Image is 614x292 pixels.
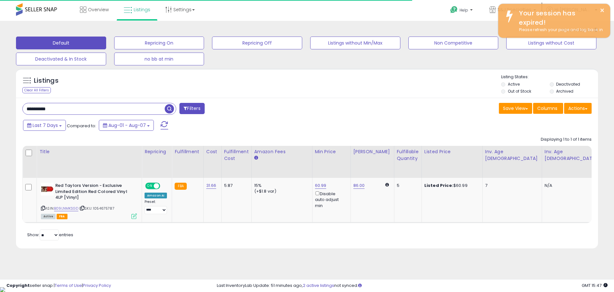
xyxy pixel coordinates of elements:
label: Deactivated [556,81,580,87]
button: Filters [179,103,204,114]
span: FBA [57,214,67,219]
div: Preset: [145,200,167,214]
span: OFF [159,183,169,189]
button: Columns [533,103,563,114]
a: 86.00 [353,182,365,189]
button: Actions [564,103,592,114]
span: Listings [134,6,150,13]
i: Get Help [450,6,458,14]
span: 2025-08-16 15:47 GMT [582,282,608,288]
div: Fulfillment [175,148,201,155]
div: Inv. Age [DEMOGRAPHIC_DATA] [485,148,539,162]
button: Non Competitive [408,37,499,49]
div: Disable auto adjust min [315,190,346,209]
div: Last InventoryLab Update: 51 minutes ago, not synced. [217,283,608,289]
small: Amazon Fees. [254,155,258,161]
div: 5 [397,183,417,188]
span: Last 7 Days [33,122,58,129]
span: Overview [88,6,109,13]
div: Fulfillable Quantity [397,148,419,162]
button: Deactivated & In Stock [16,53,106,65]
button: Listings without Cost [506,37,596,49]
div: $60.99 [424,183,477,188]
div: Amazon Fees [254,148,310,155]
div: Fulfillment Cost [224,148,249,162]
strong: Copyright [6,282,30,288]
div: [PERSON_NAME] [353,148,391,155]
div: (+$1.8 var) [254,188,307,194]
label: Archived [556,88,573,94]
button: Default [16,37,106,49]
button: Last 7 Days [23,120,66,131]
button: no bb at min [114,53,204,65]
div: seller snap | | [6,283,111,289]
div: Listed Price [424,148,480,155]
h5: Listings [34,76,59,85]
div: 5.87 [224,183,247,188]
a: Terms of Use [55,282,82,288]
button: Repricing Off [212,37,302,49]
a: B09LNMKSGD [54,206,78,211]
button: Listings without Min/Max [310,37,400,49]
div: Title [39,148,139,155]
span: Help [460,7,468,13]
p: Listing States: [501,74,598,80]
div: ASIN: [41,183,137,218]
div: 15% [254,183,307,188]
span: Columns [537,105,557,112]
b: Red Taylors Version - Exclusive Limited Edition Red Colored Vinyl 4LP [Vinyl] [55,183,133,202]
a: 31.66 [206,182,216,189]
span: Compared to: [67,123,96,129]
small: FBA [175,183,186,190]
label: Active [508,81,520,87]
button: Repricing On [114,37,204,49]
span: | SKU: 1054675787 [79,206,114,211]
div: 7 [485,183,537,188]
b: Listed Price: [424,182,453,188]
button: Aug-01 - Aug-07 [99,120,154,131]
div: Repricing [145,148,169,155]
span: All listings currently available for purchase on Amazon [41,214,56,219]
span: S&J Specialties [498,6,531,13]
div: Displaying 1 to 1 of 1 items [541,137,592,143]
a: Privacy Policy [83,282,111,288]
div: N/A [545,183,596,188]
div: Clear All Filters [22,87,51,93]
label: Out of Stock [508,88,531,94]
div: Amazon AI [145,193,167,198]
span: ON [146,183,154,189]
div: Cost [206,148,219,155]
a: Help [445,1,479,21]
div: Your session has expired! [514,9,605,27]
a: 60.99 [315,182,327,189]
a: 2 active listings [303,282,334,288]
img: 31ZV0yI4+jL._SL40_.jpg [41,183,54,196]
button: Save View [499,103,532,114]
div: Inv. Age [DEMOGRAPHIC_DATA] [545,148,599,162]
div: Please refresh your page and log back in [514,27,605,33]
button: × [600,6,605,14]
div: Min Price [315,148,348,155]
span: Show: entries [27,232,73,238]
span: Aug-01 - Aug-07 [108,122,146,129]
